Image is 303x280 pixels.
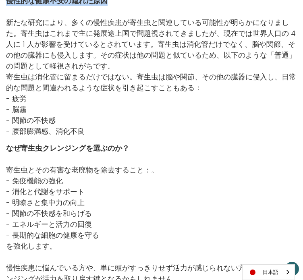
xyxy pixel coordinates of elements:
[6,17,297,71] p: 新たな研究により、多くの慢性疾患が寄生虫と関連している可能性が明らかになりました。寄生虫はこれまで主に発展途上国で問題視されてきましたが、現在では世界人口の 4 人に 1 人が影響を受けていると...
[242,264,295,280] aside: Language selected: 日本語
[6,208,297,219] p: - 関節の不快感を和らげる
[6,219,297,230] p: - エネルギーと活力の回復
[242,264,295,280] div: Language
[6,115,297,126] p: - 関節の不快感
[6,126,297,137] p: - 腹部膨満感、消化不良
[6,164,297,175] p: 寄生虫とその有害な老廃物を除去すること：。
[6,230,297,251] p: - 長期的な細胞の健康を守る を強化します。
[6,93,297,104] p: - 疲労
[6,175,297,186] p: - 免疫機能の強化
[6,186,297,197] p: - 消化と代謝をサポート
[243,265,295,280] a: 日本語
[6,197,297,208] p: - 明瞭さと集中力の向上
[6,143,129,153] strong: なぜ寄生虫クレンジングを選ぶのか？
[6,71,297,93] p: 寄生虫は消化管に留まるだけではない。寄生虫は脳や関節、その他の臓器に侵入し、日常的な問題と間違われるような症状を引き起こすこともある：
[6,104,297,115] p: - 脳霧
